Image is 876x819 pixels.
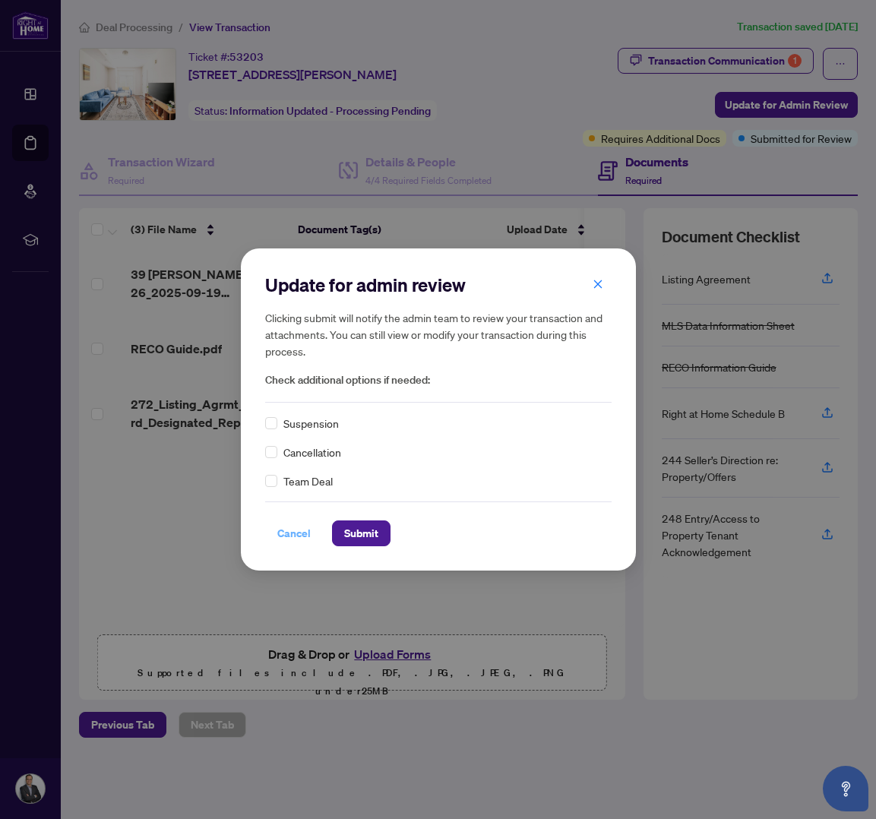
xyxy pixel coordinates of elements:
span: close [593,279,603,289]
span: Cancellation [283,444,341,460]
h2: Update for admin review [265,273,612,297]
span: Check additional options if needed: [265,372,612,389]
button: Open asap [823,766,868,811]
button: Cancel [265,520,323,546]
h5: Clicking submit will notify the admin team to review your transaction and attachments. You can st... [265,309,612,359]
span: Suspension [283,415,339,432]
span: Cancel [277,521,311,545]
span: Team Deal [283,473,333,489]
button: Submit [332,520,391,546]
span: Submit [344,521,378,545]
